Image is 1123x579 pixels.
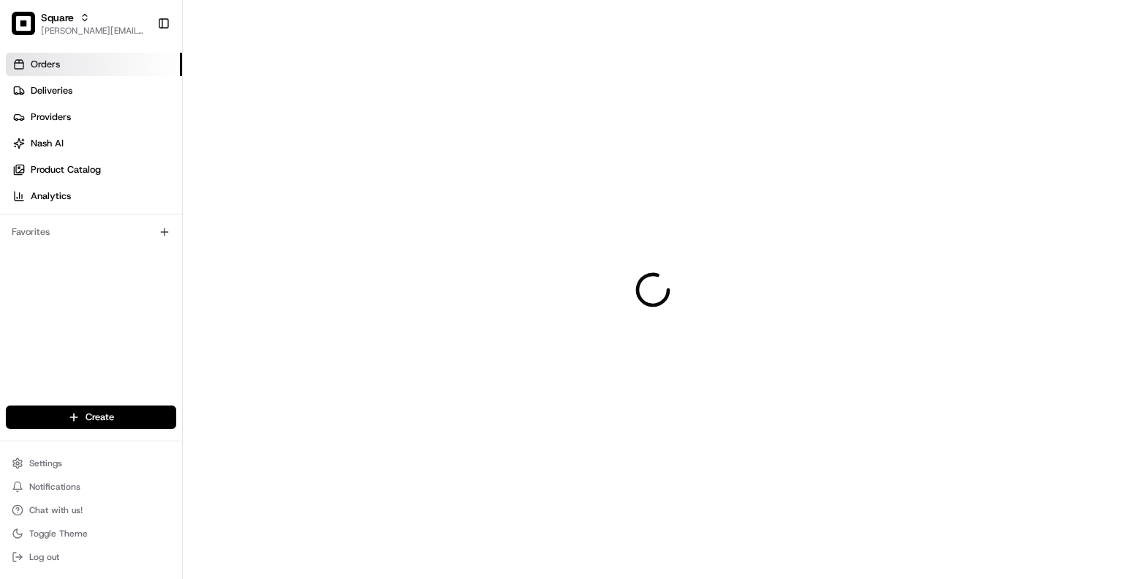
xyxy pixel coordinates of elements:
[121,226,126,238] span: •
[29,504,83,516] span: Chat with us!
[66,154,201,165] div: We're available if you need us!
[124,328,135,340] div: 💻
[41,10,74,25] button: Square
[31,84,72,97] span: Deliveries
[86,411,114,424] span: Create
[15,328,26,340] div: 📗
[6,6,151,41] button: SquareSquare[PERSON_NAME][EMAIL_ADDRESS][DOMAIN_NAME]
[6,105,182,129] a: Providers
[6,132,182,155] a: Nash AI
[6,184,182,208] a: Analytics
[41,25,145,37] button: [PERSON_NAME][EMAIL_ADDRESS][DOMAIN_NAME]
[38,94,241,109] input: Clear
[6,500,176,520] button: Chat with us!
[31,163,101,176] span: Product Catalog
[29,481,80,493] span: Notifications
[31,137,64,150] span: Nash AI
[118,321,241,347] a: 💻API Documentation
[121,266,126,277] span: •
[6,158,182,182] a: Product Catalog
[29,528,88,539] span: Toggle Theme
[15,14,44,43] img: Nash
[15,58,266,81] p: Welcome 👋
[31,58,60,71] span: Orders
[6,53,182,76] a: Orders
[31,190,71,203] span: Analytics
[249,143,266,161] button: Start new chat
[6,79,182,102] a: Deliveries
[6,523,176,544] button: Toggle Theme
[138,326,235,341] span: API Documentation
[6,547,176,567] button: Log out
[29,326,112,341] span: Knowledge Base
[6,220,176,244] div: Favorites
[145,362,177,373] span: Pylon
[103,362,177,373] a: Powered byPylon
[129,226,159,238] span: [DATE]
[31,139,57,165] img: 1732323095091-59ea418b-cfe3-43c8-9ae0-d0d06d6fd42c
[45,226,118,238] span: [PERSON_NAME]
[15,139,41,165] img: 1736555255976-a54dd68f-1ca7-489b-9aae-adbdc363a1c4
[45,266,118,277] span: [PERSON_NAME]
[6,406,176,429] button: Create
[9,321,118,347] a: 📗Knowledge Base
[227,187,266,204] button: See all
[15,212,38,236] img: Jeff Sasse
[31,111,71,124] span: Providers
[29,266,41,278] img: 1736555255976-a54dd68f-1ca7-489b-9aae-adbdc363a1c4
[15,252,38,279] img: Jes Laurent
[29,551,59,563] span: Log out
[6,477,176,497] button: Notifications
[12,12,35,35] img: Square
[66,139,240,154] div: Start new chat
[6,453,176,474] button: Settings
[29,457,62,469] span: Settings
[129,266,159,277] span: [DATE]
[15,190,94,201] div: Past conversations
